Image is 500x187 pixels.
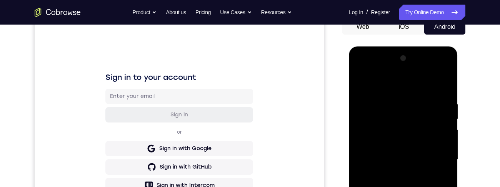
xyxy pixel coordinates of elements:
[125,144,177,152] div: Sign in with GitHub
[166,5,186,20] a: About us
[125,126,177,133] div: Sign in with Google
[71,122,218,137] button: Sign in with Google
[133,5,157,20] button: Product
[366,8,368,17] span: /
[195,5,211,20] a: Pricing
[141,110,149,116] p: or
[71,53,218,63] h1: Sign in to your account
[349,5,363,20] a: Log In
[35,8,81,17] a: Go to the home page
[261,5,292,20] button: Resources
[399,5,465,20] a: Try Online Demo
[424,19,465,35] button: Android
[342,19,383,35] button: Web
[71,88,218,103] button: Sign in
[371,5,390,20] a: Register
[122,162,180,170] div: Sign in with Intercom
[71,140,218,156] button: Sign in with GitHub
[71,159,218,174] button: Sign in with Intercom
[383,19,425,35] button: iOS
[75,73,214,81] input: Enter your email
[220,5,252,20] button: Use Cases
